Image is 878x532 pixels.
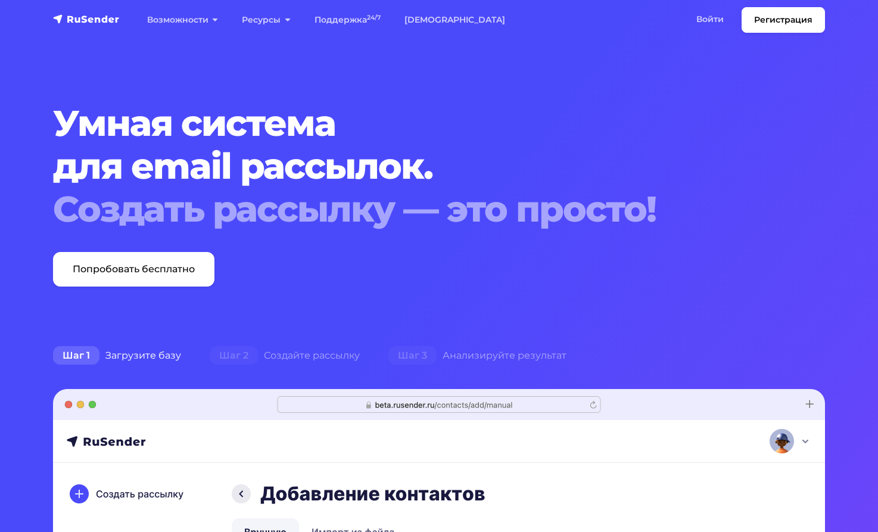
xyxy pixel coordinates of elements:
[53,252,214,287] a: Попробовать бесплатно
[195,344,374,368] div: Создайте рассылку
[684,7,736,32] a: Войти
[210,346,258,365] span: Шаг 2
[53,188,759,231] div: Создать рассылку — это просто!
[135,8,230,32] a: Возможности
[367,14,381,21] sup: 24/7
[53,346,99,365] span: Шаг 1
[303,8,393,32] a: Поддержка24/7
[742,7,825,33] a: Регистрация
[230,8,302,32] a: Ресурсы
[388,346,437,365] span: Шаг 3
[374,344,581,368] div: Анализируйте результат
[53,102,759,231] h1: Умная система для email рассылок.
[393,8,517,32] a: [DEMOGRAPHIC_DATA]
[53,13,120,25] img: RuSender
[39,344,195,368] div: Загрузите базу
